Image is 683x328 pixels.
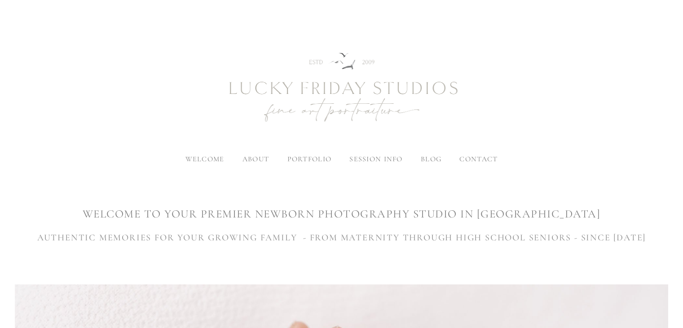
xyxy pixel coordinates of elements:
[349,155,402,164] label: session info
[15,231,668,244] h3: AUTHENTIC MEMORIES FOR YOUR GROWING FAMILY - FROM MATERNITY THROUGH HIGH SCHOOL SENIORS - SINCE [...
[180,21,503,155] img: Newborn Photography Denver | Lucky Friday Studios
[421,155,441,164] a: blog
[15,206,668,222] h1: WELCOME TO YOUR premier newborn photography studio IN [GEOGRAPHIC_DATA]
[287,155,332,164] label: portfolio
[185,155,225,164] a: welcome
[459,155,498,164] a: contact
[242,155,269,164] label: about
